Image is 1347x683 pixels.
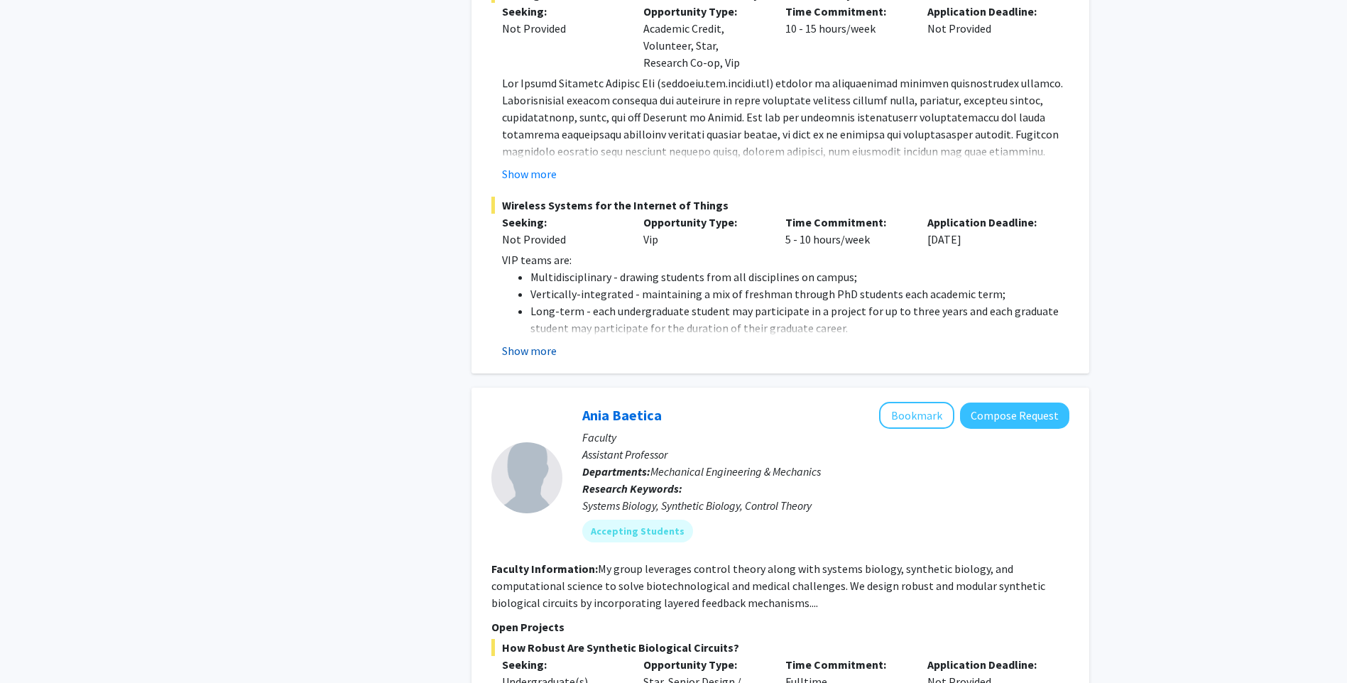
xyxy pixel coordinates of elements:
b: Research Keywords: [582,481,682,496]
p: Application Deadline: [927,656,1048,673]
span: Mechanical Engineering & Mechanics [650,464,821,479]
span: How Robust Are Synthetic Biological Circuits? [491,639,1069,656]
b: Faculty Information: [491,562,598,576]
li: Long-term - each undergraduate student may participate in a project for up to three years and eac... [530,302,1069,337]
div: [DATE] [917,214,1059,248]
div: Not Provided [502,231,623,248]
p: Assistant Professor [582,446,1069,463]
div: Not Provided [917,3,1059,71]
p: Seeking: [502,214,623,231]
iframe: Chat [1287,619,1336,672]
div: 5 - 10 hours/week [775,214,917,248]
p: Application Deadline: [927,3,1048,20]
li: Multidisciplinary - drawing students from all disciplines on campus; [530,268,1069,285]
p: Time Commitment: [785,656,906,673]
p: Faculty [582,429,1069,446]
button: Add Ania Baetica to Bookmarks [879,402,954,429]
li: Vertically-integrated - maintaining a mix of freshman through PhD students each academic term; [530,285,1069,302]
button: Show more [502,342,557,359]
p: Opportunity Type: [643,214,764,231]
p: Opportunity Type: [643,3,764,20]
p: Time Commitment: [785,214,906,231]
b: Departments: [582,464,650,479]
div: Academic Credit, Volunteer, Star, Research Co-op, Vip [633,3,775,71]
mat-chip: Accepting Students [582,520,693,542]
button: Show more [502,165,557,182]
p: Opportunity Type: [643,656,764,673]
p: Open Projects [491,618,1069,635]
p: Seeking: [502,656,623,673]
fg-read-more: My group leverages control theory along with systems biology, synthetic biology, and computationa... [491,562,1045,610]
a: Ania Baetica [582,406,662,424]
div: Not Provided [502,20,623,37]
button: Compose Request to Ania Baetica [960,403,1069,429]
p: Lor Ipsumd Sitametc Adipisc Eli (seddoeiu.tem.incidi.utl) etdolor ma aliquaenimad minimven quisno... [502,75,1069,245]
p: Time Commitment: [785,3,906,20]
div: 10 - 15 hours/week [775,3,917,71]
p: Seeking: [502,3,623,20]
p: VIP teams are: [502,251,1069,268]
div: Systems Biology, Synthetic Biology, Control Theory [582,497,1069,514]
div: Vip [633,214,775,248]
span: Wireless Systems for the Internet of Things [491,197,1069,214]
p: Application Deadline: [927,214,1048,231]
